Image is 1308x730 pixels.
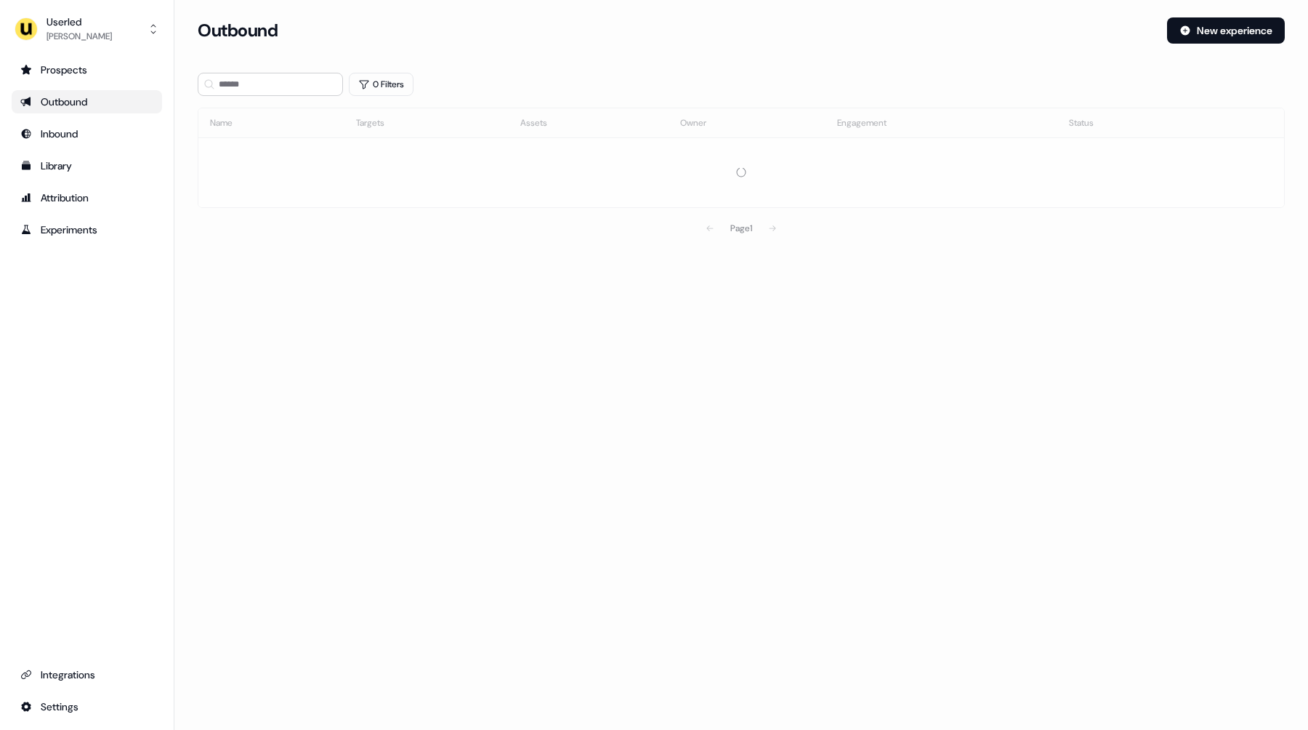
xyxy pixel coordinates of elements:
div: [PERSON_NAME] [47,29,112,44]
h3: Outbound [198,20,278,41]
a: Go to integrations [12,695,162,718]
button: Userled[PERSON_NAME] [12,12,162,47]
div: Settings [20,699,153,714]
div: Prospects [20,63,153,77]
button: New experience [1167,17,1285,44]
div: Library [20,159,153,173]
a: Go to prospects [12,58,162,81]
div: Userled [47,15,112,29]
div: Attribution [20,190,153,205]
a: Go to outbound experience [12,90,162,113]
button: 0 Filters [349,73,413,96]
div: Inbound [20,127,153,141]
a: Go to experiments [12,218,162,241]
div: Integrations [20,667,153,682]
div: Outbound [20,95,153,109]
a: Go to Inbound [12,122,162,145]
a: Go to templates [12,154,162,177]
a: Go to attribution [12,186,162,209]
a: Go to integrations [12,663,162,686]
div: Experiments [20,222,153,237]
